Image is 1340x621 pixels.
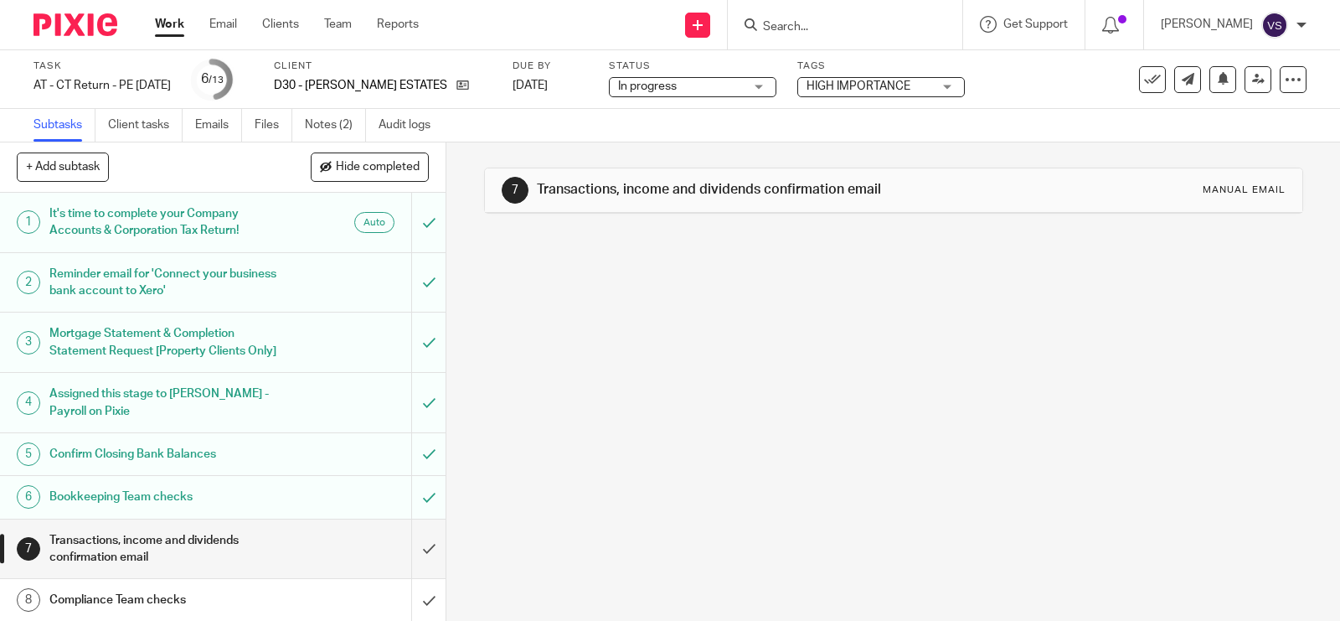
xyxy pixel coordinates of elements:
h1: Confirm Closing Bank Balances [49,442,280,467]
div: Automated emails are sent as soon as the preceding subtask is completed. [354,212,394,233]
div: Manual email [1203,184,1286,197]
i: Open client page [456,79,469,91]
img: svg%3E [1261,12,1288,39]
small: /13 [209,75,224,85]
label: Tags [797,60,965,73]
div: AT - CT Return - PE 31-05-2025 [33,77,171,94]
a: Subtasks [33,109,95,142]
h1: Transactions, income and dividends confirmation email [49,528,280,571]
a: Client tasks [108,109,183,142]
div: 2 [17,271,40,294]
a: Work [155,16,184,33]
div: Mark as to do [411,373,446,432]
div: 6 [201,70,224,89]
div: 1 [17,210,40,234]
a: Files [255,109,292,142]
span: In progress [618,80,677,92]
div: Mark as to do [411,433,446,475]
div: Mark as to do [411,253,446,313]
a: Notes (2) [305,109,366,142]
a: Email [209,16,237,33]
button: Snooze task [1209,66,1236,93]
h1: Bookkeeping Team checks [49,484,280,510]
label: Status [609,60,776,73]
span: [DATE] [513,80,548,91]
a: Send new email to D30 - DICKSON ESTATES LTD [1174,66,1201,93]
span: D30 - DICKSON ESTATES LTD [274,77,448,94]
input: Search [761,20,912,35]
div: Mark as done [411,579,446,621]
span: HIGH IMPORTANCE [807,80,910,92]
div: 8 [17,588,40,612]
div: 4 [17,391,40,415]
div: 3 [17,331,40,354]
label: Due by [513,60,588,73]
div: Mark as to do [411,313,446,372]
button: + Add subtask [17,153,109,181]
h1: Assigned this stage to [PERSON_NAME] - Payroll on Pixie [49,381,280,424]
a: Audit logs [379,109,443,142]
a: Reports [377,16,419,33]
a: Reassign task [1245,66,1271,93]
h1: It's time to complete your Company Accounts & Corporation Tax Return! [49,201,280,244]
div: 6 [17,485,40,509]
div: 5 [17,442,40,466]
a: Team [324,16,352,33]
a: Emails [195,109,242,142]
button: Hide completed [311,153,429,181]
a: Clients [262,16,299,33]
div: Mark as to do [411,476,446,518]
div: AT - CT Return - PE [DATE] [33,77,171,94]
span: Hide completed [336,161,420,174]
h1: Transactions, income and dividends confirmation email [537,181,929,199]
div: 7 [502,177,528,204]
label: Client [274,60,492,73]
p: D30 - [PERSON_NAME] ESTATES LTD [274,77,448,94]
span: Get Support [1003,18,1068,30]
p: [PERSON_NAME] [1161,16,1253,33]
h1: Reminder email for 'Connect your business bank account to Xero' [49,261,280,304]
h1: Mortgage Statement & Completion Statement Request [Property Clients Only] [49,321,280,364]
img: Pixie [33,13,117,36]
div: 7 [17,537,40,561]
label: Task [33,60,171,73]
div: Can't undo an automated email [411,193,446,252]
h1: Compliance Team checks [49,587,280,613]
div: Mark as done [411,520,446,579]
